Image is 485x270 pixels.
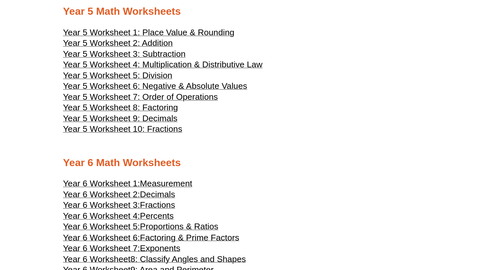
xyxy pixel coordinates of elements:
[63,200,140,210] span: Year 6 Worksheet 3:
[63,211,140,221] span: Year 6 Worksheet 4:
[140,211,174,221] span: Percents
[63,156,422,170] h2: Year 6 Math Worksheets
[63,52,186,58] a: Year 5 Worksheet 3: Subtraction
[63,235,239,242] a: Year 6 Worksheet 6:Factoring & Prime Factors
[63,181,192,188] a: Year 6 Worksheet 1:Measurement
[140,190,175,199] span: Decimals
[63,203,175,209] a: Year 6 Worksheet 3:Fractions
[63,222,140,231] span: Year 6 Worksheet 5:
[63,192,175,199] a: Year 6 Worksheet 2:Decimals
[63,71,172,80] span: Year 5 Worksheet 5: Division
[63,214,174,220] a: Year 6 Worksheet 4:Percents
[63,92,218,102] span: Year 5 Worksheet 7: Order of Operations
[140,179,192,188] span: Measurement
[63,41,173,47] a: Year 5 Worksheet 2: Addition
[63,49,186,59] span: Year 5 Worksheet 3: Subtraction
[63,232,140,242] span: Year 6 Worksheet 6:
[63,105,178,112] a: Year 5 Worksheet 8: Factoring
[63,257,246,263] a: Year 6 Worksheet8: Classify Angles and Shapes
[63,254,130,264] span: Year 6 Worksheet
[63,127,182,133] a: Year 5 Worksheet 10: Fractions
[63,246,180,252] a: Year 6 Worksheet 7:Exponents
[63,224,219,231] a: Year 6 Worksheet 5:Proportions & Ratios
[63,114,178,123] span: Year 5 Worksheet 9: Decimals
[140,200,175,210] span: Fractions
[63,116,178,123] a: Year 5 Worksheet 9: Decimals
[378,198,485,270] iframe: Chat Widget
[63,103,178,112] span: Year 5 Worksheet 8: Factoring
[63,95,218,101] a: Year 5 Worksheet 7: Order of Operations
[63,179,140,188] span: Year 6 Worksheet 1:
[63,5,422,18] h2: Year 5 Math Worksheets
[63,84,247,90] a: Year 5 Worksheet 6: Negative & Absolute Values
[140,222,218,231] span: Proportions & Ratios
[63,190,140,199] span: Year 6 Worksheet 2:
[63,73,172,80] a: Year 5 Worksheet 5: Division
[130,254,246,264] span: 8: Classify Angles and Shapes
[63,28,234,37] span: Year 5 Worksheet 1: Place Value & Rounding
[63,60,263,69] span: Year 5 Worksheet 4: Multiplication & Distributive Law
[63,30,234,37] a: Year 5 Worksheet 1: Place Value & Rounding
[63,38,173,48] span: Year 5 Worksheet 2: Addition
[140,243,180,253] span: Exponents
[63,81,247,91] span: Year 5 Worksheet 6: Negative & Absolute Values
[63,243,140,253] span: Year 6 Worksheet 7:
[63,63,263,69] a: Year 5 Worksheet 4: Multiplication & Distributive Law
[63,124,182,134] span: Year 5 Worksheet 10: Fractions
[140,232,239,242] span: Factoring & Prime Factors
